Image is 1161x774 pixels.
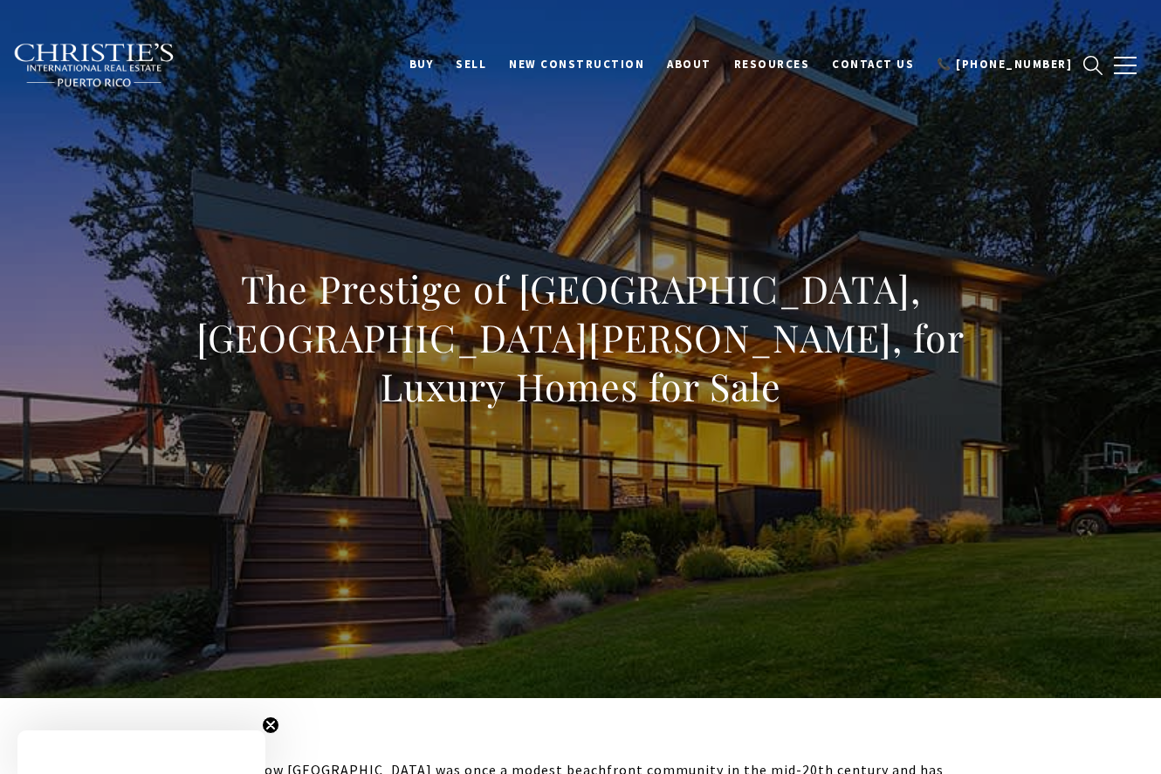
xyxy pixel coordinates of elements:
a: SELL [444,48,498,81]
a: New Construction [498,48,656,81]
span: New Construction [509,57,644,72]
a: About [656,48,723,81]
div: Close teaser [17,730,265,774]
button: Close teaser [262,716,279,734]
img: Christie's International Real Estate black text logo [13,43,175,88]
h1: The Prestige of [GEOGRAPHIC_DATA], [GEOGRAPHIC_DATA][PERSON_NAME], for Luxury Homes for Sale [196,264,965,411]
a: BUY [398,48,445,81]
a: Resources [723,48,821,81]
